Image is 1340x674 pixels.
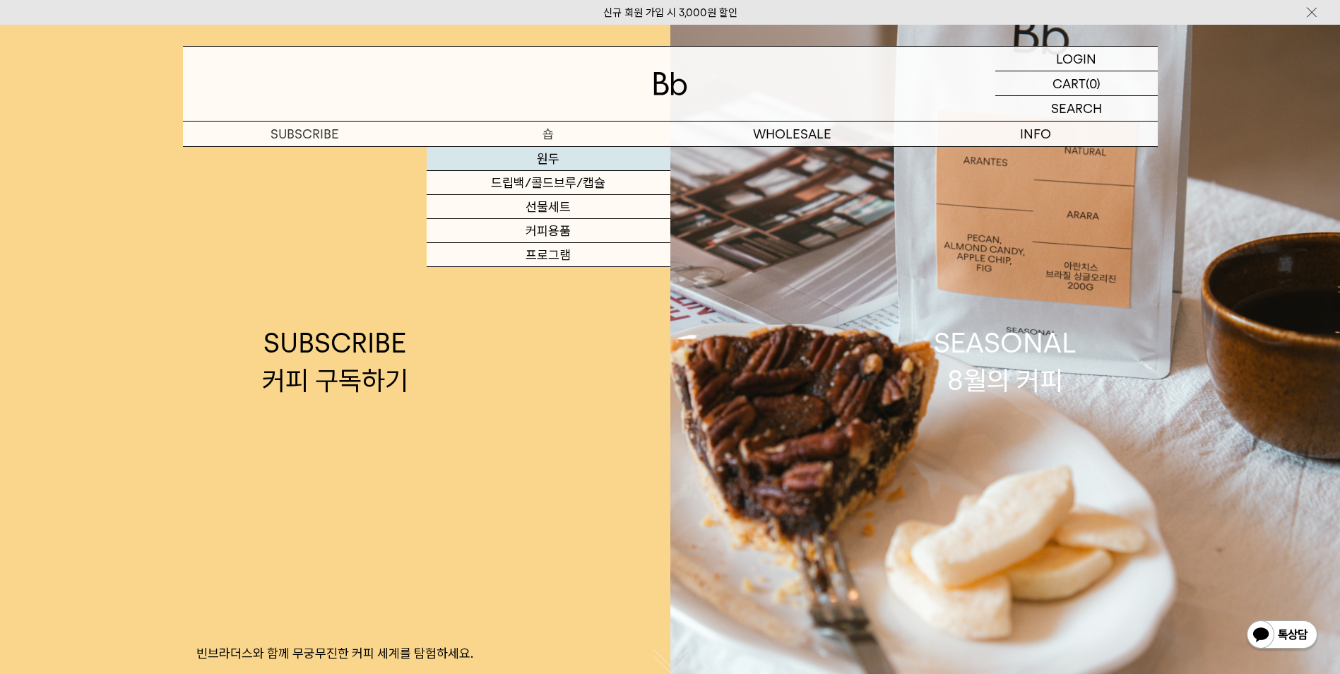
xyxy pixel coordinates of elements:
div: SUBSCRIBE 커피 구독하기 [262,324,408,399]
a: 신규 회원 가입 시 3,000원 할인 [603,6,737,19]
img: 카카오톡 채널 1:1 채팅 버튼 [1245,619,1319,653]
p: CART [1053,71,1086,95]
a: 드립백/콜드브루/캡슐 [427,171,670,195]
p: WHOLESALE [670,122,914,146]
a: 선물세트 [427,195,670,219]
a: CART (0) [995,71,1158,96]
p: (0) [1086,71,1101,95]
img: 로고 [653,72,687,95]
p: SEARCH [1051,96,1102,121]
a: LOGIN [995,47,1158,71]
a: 원두 [427,147,670,171]
p: LOGIN [1056,47,1096,71]
p: INFO [914,122,1158,146]
a: 숍 [427,122,670,146]
a: SUBSCRIBE [183,122,427,146]
a: 프로그램 [427,243,670,267]
a: 커피용품 [427,219,670,243]
div: SEASONAL 8월의 커피 [934,324,1077,399]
